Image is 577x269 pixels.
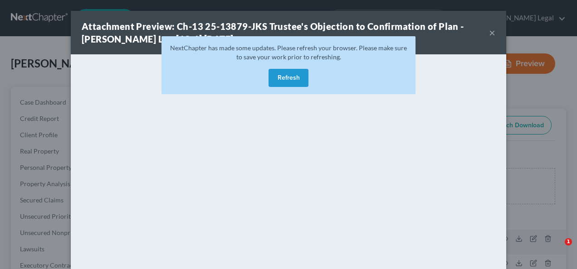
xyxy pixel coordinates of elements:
button: × [489,27,495,38]
iframe: Intercom live chat [546,238,568,260]
button: Refresh [269,69,308,87]
span: 1 [565,238,572,245]
strong: Attachment Preview: Ch-13 25-13879-JKS Trustee's Objection to Confirmation of Plan - [PERSON_NAME... [82,21,464,44]
span: NextChapter has made some updates. Please refresh your browser. Please make sure to save your wor... [170,44,407,61]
